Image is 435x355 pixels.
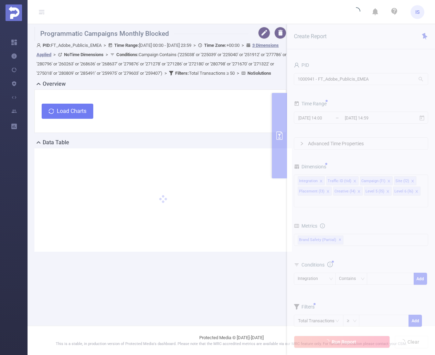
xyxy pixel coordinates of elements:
span: FT_Adobe_Publicis_EMEA [DATE] 00:00 - [DATE] 23:59 +00:00 [36,43,286,76]
span: > [162,71,169,76]
h2: Overview [43,80,66,88]
span: Total Transactions ≥ 50 [175,71,235,76]
h1: Programmatic Campaigns Monthly Blocked [34,27,248,41]
span: > [102,43,108,48]
button: icon: syncLoad Charts [42,104,93,119]
b: Time Range: [114,43,139,48]
span: > [51,52,58,57]
i: icon: user [36,43,43,48]
footer: Protected Media © [DATE]-[DATE] [28,326,435,355]
b: Filters : [175,71,189,76]
span: > [240,43,246,48]
b: No Time Dimensions [64,52,104,57]
span: > [104,52,110,57]
img: Protected Media [6,4,22,21]
span: Campaign Contains ('225038' or '225039' or '225040' or '251912' or '277786' or '280796' or '26026... [36,52,286,76]
i: icon: sync [49,108,54,114]
b: No Solutions [247,71,271,76]
i: icon: loading [352,7,360,17]
b: Time Zone: [204,43,226,48]
span: IS [415,5,420,19]
p: This is a stable, in production version of Protected Media's dashboard. Please note that the MRC ... [45,341,418,347]
span: > [235,71,241,76]
b: PID: [43,43,51,48]
b: Conditions : [116,52,139,57]
h2: Data Table [43,138,69,147]
span: > [191,43,198,48]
